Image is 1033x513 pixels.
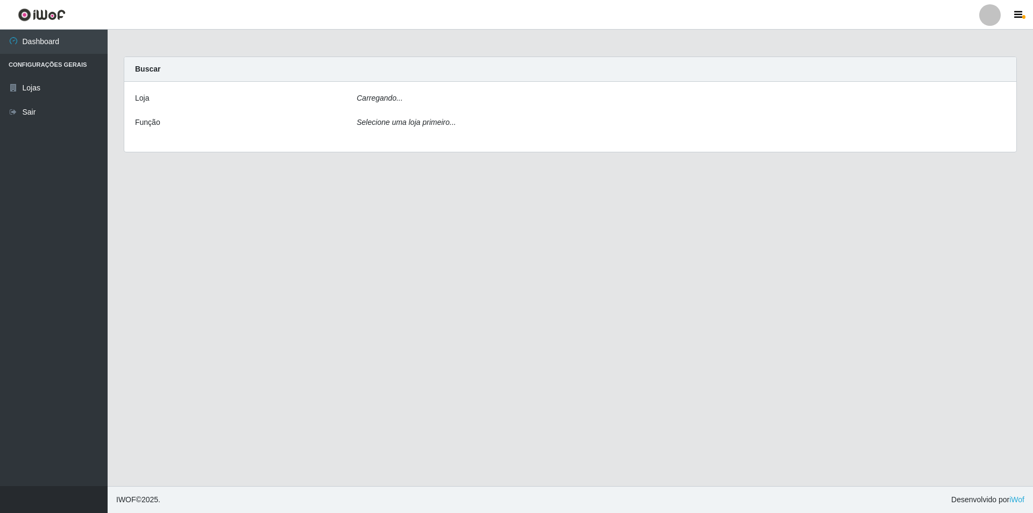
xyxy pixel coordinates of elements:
span: Desenvolvido por [951,494,1024,505]
a: iWof [1009,495,1024,504]
strong: Buscar [135,65,160,73]
label: Função [135,117,160,128]
i: Selecione uma loja primeiro... [357,118,456,127]
i: Carregando... [357,94,403,102]
span: © 2025 . [116,494,160,505]
span: IWOF [116,495,136,504]
label: Loja [135,93,149,104]
img: CoreUI Logo [18,8,66,22]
